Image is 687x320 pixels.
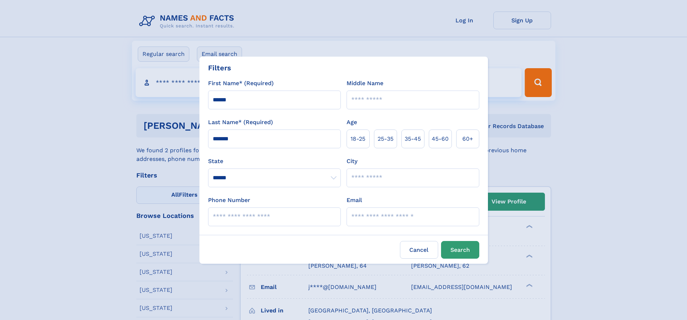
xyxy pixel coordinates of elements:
span: 60+ [462,135,473,143]
label: Middle Name [347,79,383,88]
div: Filters [208,62,231,73]
span: 25‑35 [378,135,393,143]
span: 45‑60 [432,135,449,143]
label: Cancel [400,241,438,259]
label: Phone Number [208,196,250,205]
span: 35‑45 [405,135,421,143]
label: Email [347,196,362,205]
button: Search [441,241,479,259]
label: Last Name* (Required) [208,118,273,127]
label: First Name* (Required) [208,79,274,88]
label: State [208,157,341,166]
span: 18‑25 [351,135,365,143]
label: City [347,157,357,166]
label: Age [347,118,357,127]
